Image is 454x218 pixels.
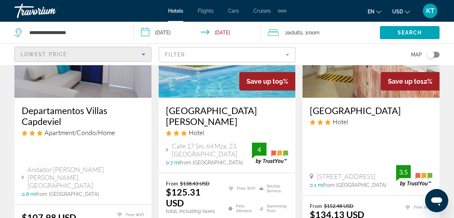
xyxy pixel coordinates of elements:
span: Hotel [333,118,348,126]
a: Hotels [168,8,183,14]
span: Andador [PERSON_NAME] [PERSON_NAME], [GEOGRAPHIC_DATA] [27,165,144,189]
li: Free WiFi [113,212,144,218]
span: en [368,9,374,14]
span: Calle 17 Sm. 64 Mza. 23, [GEOGRAPHIC_DATA] [172,142,252,158]
button: Filter [159,47,296,63]
div: 4 [252,145,266,154]
button: Change currency [392,6,410,17]
span: Map [411,50,422,60]
p: total, including taxes [166,208,220,214]
a: Cruises [253,8,271,14]
span: Save up to [247,77,279,85]
span: from [GEOGRAPHIC_DATA] [36,191,99,197]
a: [GEOGRAPHIC_DATA] [310,105,432,116]
a: [GEOGRAPHIC_DATA][PERSON_NAME] [166,105,288,127]
div: 3 star Apartment [22,129,144,137]
span: 0.1 mi [310,182,324,188]
li: Shuttle Service [256,180,288,197]
a: Cars [228,8,239,14]
span: 0.8 mi [22,191,36,197]
del: $138.43 USD [180,180,210,186]
div: 3 star Hotel [310,118,432,126]
button: User Menu [421,3,440,18]
span: Room [307,30,320,35]
a: Travorium [14,1,87,20]
li: Swimming Pool [256,201,288,217]
button: Search [380,26,440,39]
mat-select: Sort by [21,50,145,59]
span: Save up to [388,77,420,85]
span: Apartment/Condo/Home [44,129,115,137]
li: Free WiFi [225,180,256,197]
span: From [166,180,178,186]
div: 12% [381,72,440,91]
span: [STREET_ADDRESS] [317,172,375,180]
div: 3.5 [396,168,411,176]
img: trustyou-badge.svg [396,165,432,186]
span: Hotel [189,129,204,137]
button: Toggle map [422,51,440,58]
span: from [GEOGRAPHIC_DATA] [180,160,243,165]
span: Lowest Price [21,51,67,57]
del: $152.48 USD [324,203,354,209]
button: Check-in date: Dec 10, 2025 Check-out date: Dec 14, 2025 [134,22,260,43]
iframe: Button to launch messaging window [425,189,448,212]
span: USD [392,9,403,14]
span: Adults [288,30,303,35]
span: 2 [285,28,303,38]
span: KT [426,7,434,14]
button: Change language [368,6,381,17]
li: Pets Allowed [225,201,256,217]
span: 0.7 mi [166,160,180,165]
span: From [310,203,322,209]
div: 9% [239,72,295,91]
button: Travelers: 2 adults, 0 children [261,22,380,43]
ins: $125.31 USD [166,186,201,208]
img: trustyou-badge.svg [252,143,288,164]
a: Departamentos Villas Capdeviel [22,105,144,127]
span: Search [398,30,422,35]
div: 3 star Hotel [166,129,288,137]
button: Extra navigation items [278,5,286,17]
span: from [GEOGRAPHIC_DATA] [324,182,386,188]
li: Free WiFi [402,203,432,212]
a: Flights [198,8,214,14]
span: , 1 [303,28,320,38]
